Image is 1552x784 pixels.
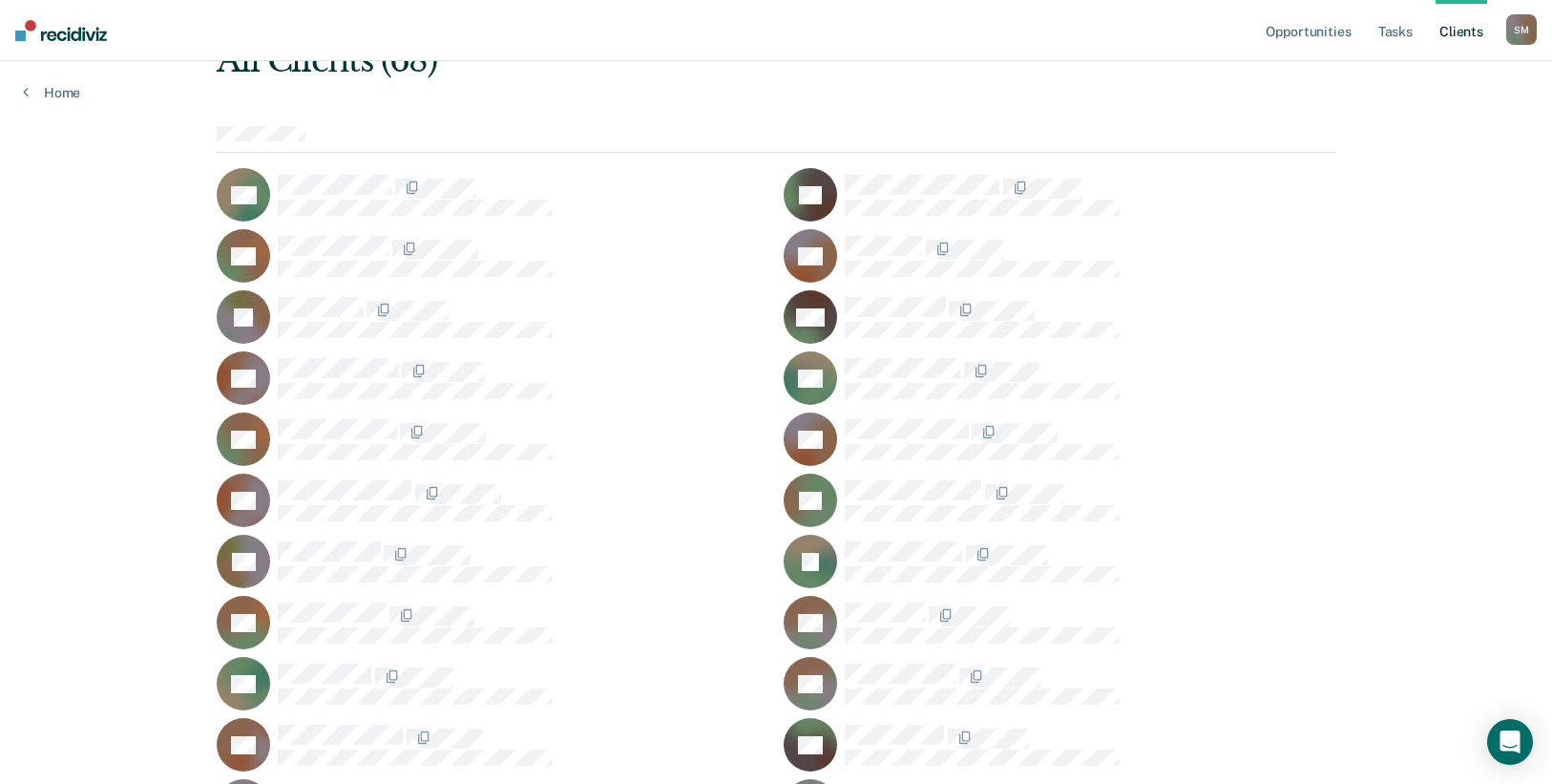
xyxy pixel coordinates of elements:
[1506,14,1537,45] div: S M
[217,41,1111,80] div: All Clients (68)
[1506,14,1537,45] button: SM
[15,20,107,41] img: Recidiviz
[1487,719,1533,765] div: Open Intercom Messenger
[23,84,80,101] a: Home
